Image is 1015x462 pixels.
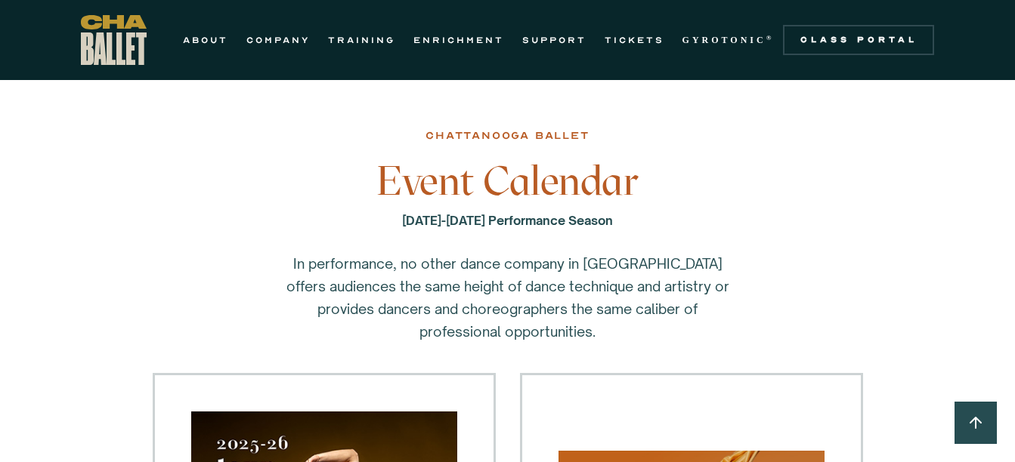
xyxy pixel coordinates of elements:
a: ABOUT [183,31,228,49]
div: Class Portal [792,34,925,46]
a: Class Portal [783,25,934,55]
a: ENRICHMENT [413,31,504,49]
sup: ® [766,34,775,42]
a: TICKETS [605,31,664,49]
strong: [DATE]-[DATE] Performance Season [402,213,613,228]
a: home [81,15,147,65]
a: SUPPORT [522,31,586,49]
div: chattanooga ballet [425,127,589,145]
a: COMPANY [246,31,310,49]
a: TRAINING [328,31,395,49]
a: GYROTONIC® [682,31,775,49]
h3: Event Calendar [262,159,754,204]
strong: GYROTONIC [682,35,766,45]
p: In performance, no other dance company in [GEOGRAPHIC_DATA] offers audiences the same height of d... [281,252,735,343]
